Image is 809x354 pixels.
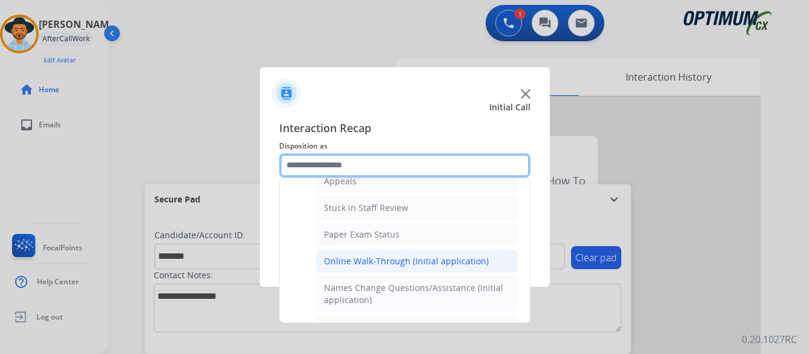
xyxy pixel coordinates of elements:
[279,139,530,153] span: Disposition as
[324,202,408,214] div: Stuck in Staff Review
[324,255,489,267] div: Online Walk-Through (Initial application)
[324,175,357,187] div: Appeals
[324,321,467,333] div: Endorsement Number Not Working
[279,119,530,139] span: Interaction Recap
[324,282,510,306] div: Names Change Questions/Assistance (Initial application)
[272,79,301,108] img: contactIcon
[742,332,797,347] p: 0.20.1027RC
[324,229,400,241] div: Paper Exam Status
[489,101,530,113] span: Initial Call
